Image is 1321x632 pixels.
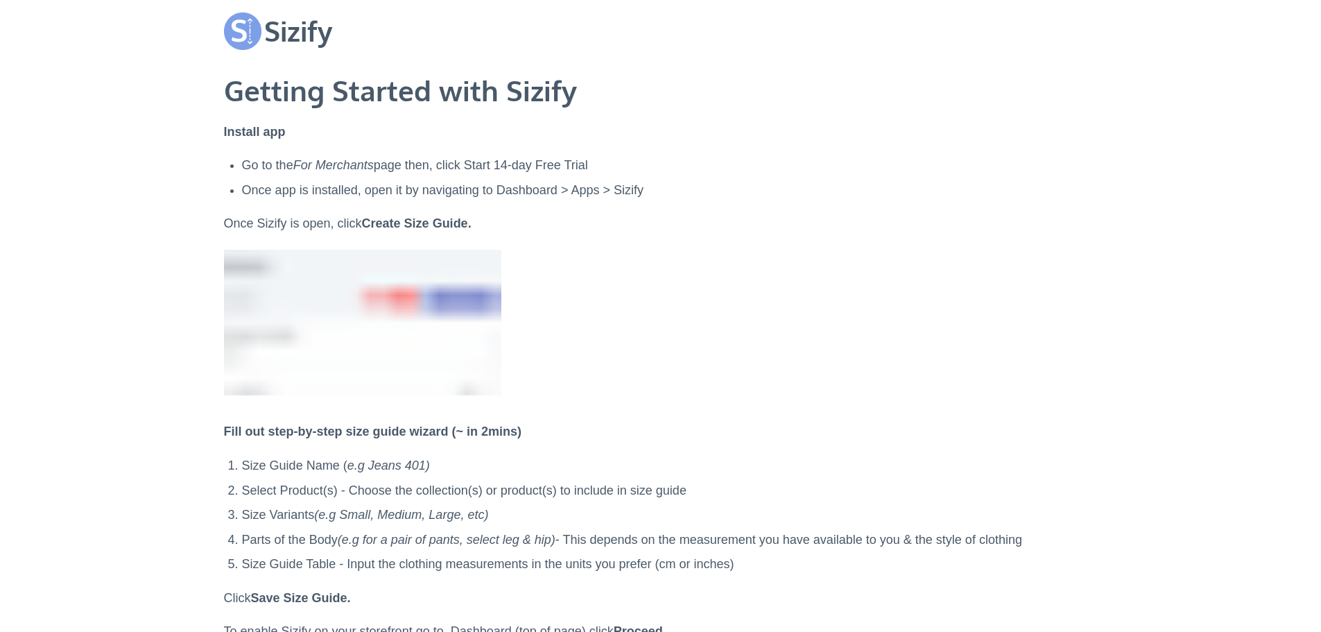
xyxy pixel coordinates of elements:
strong: Fill out step-by-step size guide wizard (~ in 2mins) [224,425,522,438]
strong: Install app [224,125,286,139]
strong: Create Size Guide. [362,216,472,230]
h1: Sizify [261,16,336,46]
strong: Save Size Guide. [251,591,351,605]
em: (e.g for a pair of pants, select leg & hip) [338,533,555,547]
p: Click [224,590,1098,606]
li: Go to the page then, click Start 14-day Free Trial [242,157,1098,173]
h1: Getting Started with Sizify [224,75,1098,106]
li: Size Variants [242,507,1098,523]
li: Size Guide Name ( [242,458,1098,474]
li: Select Product(s) - Choose the collection(s) or product(s) to include in size guide [242,483,1098,499]
li: Once app is installed, open it by navigating to Dashboard > Apps > Sizify [242,182,1098,198]
li: Size Guide Table - Input the clothing measurements in the units you prefer (cm or inches) [242,556,1098,572]
em: For Merchants [293,158,374,172]
img: logo [224,12,261,50]
p: Once Sizify is open, click [224,216,1098,232]
iframe: Opens a widget where you can find more information [1214,590,1307,625]
em: e.g Jeans 401) [347,459,430,472]
em: (e.g Small, Medium, Large, etc) [314,508,488,522]
li: Parts of the Body - This depends on the measurement you have available to you & the style of clot... [242,532,1098,548]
